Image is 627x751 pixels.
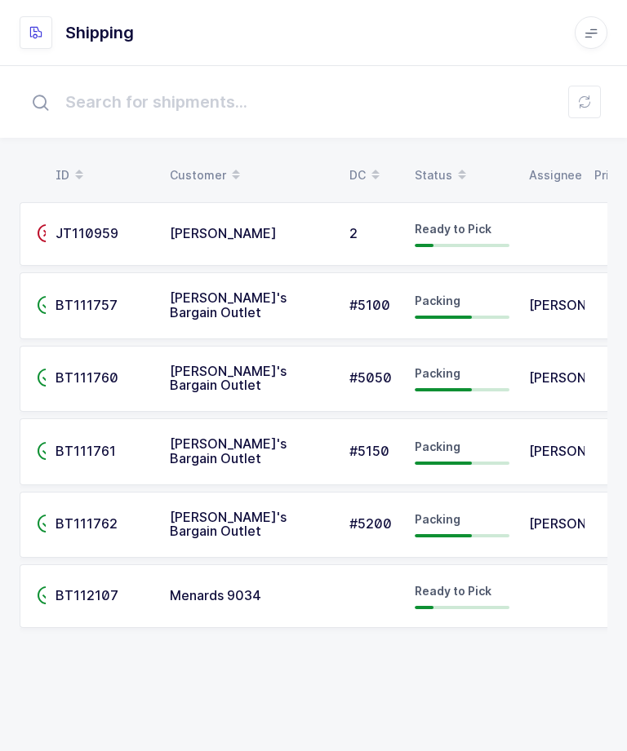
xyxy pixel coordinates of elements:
span: Packing [415,294,460,307]
div: ID [56,161,150,189]
span: Packing [415,512,460,526]
span: BT111757 [56,297,118,313]
span: [PERSON_NAME]'s Bargain Outlet [170,289,287,320]
span: Packing [415,366,460,380]
span: BT111760 [56,369,118,386]
span: JT110959 [56,225,118,241]
span:  [37,587,56,603]
span:  [37,515,56,532]
span: BT111761 [56,443,116,459]
span: Ready to Pick [415,584,491,598]
span:  [37,225,56,241]
div: Assignee [529,161,575,189]
span: [PERSON_NAME]'s Bargain Outlet [170,435,287,466]
span: 2 [349,225,358,241]
span: #5100 [349,297,390,313]
span:  [37,369,56,386]
span: [PERSON_NAME]'s Bargain Outlet [170,509,287,540]
span: Packing [415,440,460,453]
span:  [37,297,56,313]
span: [PERSON_NAME] [170,225,277,241]
span:  [37,443,56,459]
input: Search for shipments... [20,76,607,128]
span: #5200 [349,515,392,532]
span: Menards 9034 [170,587,261,603]
span: BT111762 [56,515,118,532]
span: Ready to Pick [415,222,491,236]
div: Customer [170,161,330,189]
h1: Shipping [65,20,134,46]
div: DC [349,161,395,189]
span: [PERSON_NAME]'s Bargain Outlet [170,363,287,394]
div: Status [415,161,509,189]
span: #5050 [349,369,392,386]
span: #5150 [349,443,389,459]
span: BT112107 [56,587,118,603]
